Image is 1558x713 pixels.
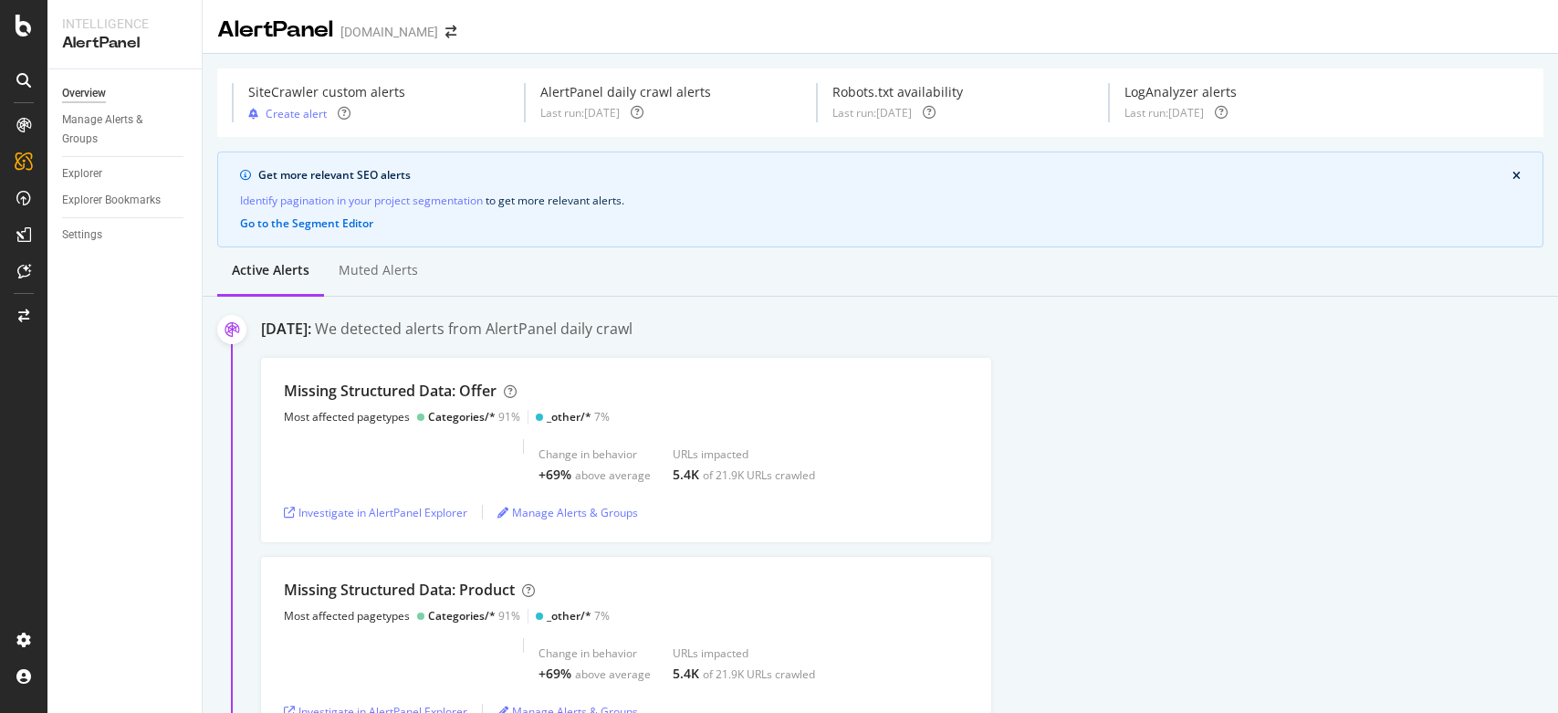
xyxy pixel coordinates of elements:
[258,167,1512,183] div: Get more relevant SEO alerts
[703,467,815,483] div: of 21.9K URLs crawled
[547,409,610,425] div: 7%
[497,505,638,520] a: Manage Alerts & Groups
[547,409,591,425] div: _other/*
[62,225,102,245] div: Settings
[445,26,456,38] div: arrow-right-arrow-left
[62,225,189,245] a: Settings
[248,105,327,122] button: Create alert
[62,33,187,54] div: AlertPanel
[284,409,410,425] div: Most affected pagetypes
[539,645,651,661] div: Change in behavior
[240,191,1521,210] div: to get more relevant alerts .
[284,498,467,527] button: Investigate in AlertPanel Explorer
[1124,105,1204,121] div: Last run: [DATE]
[673,665,699,683] div: 5.4K
[428,409,520,425] div: 91%
[832,105,912,121] div: Last run: [DATE]
[575,666,651,682] div: above average
[540,105,620,121] div: Last run: [DATE]
[232,261,309,279] div: Active alerts
[497,498,638,527] button: Manage Alerts & Groups
[315,319,633,340] div: We detected alerts from AlertPanel daily crawl
[428,409,496,425] div: Categories/*
[62,84,189,103] a: Overview
[547,608,610,624] div: 7%
[62,110,189,149] a: Manage Alerts & Groups
[62,191,161,210] div: Explorer Bookmarks
[284,580,515,601] div: Missing Structured Data: Product
[428,608,520,624] div: 91%
[539,466,571,484] div: +69%
[428,608,496,624] div: Categories/*
[62,15,187,33] div: Intelligence
[217,15,333,46] div: AlertPanel
[547,608,591,624] div: _other/*
[261,319,311,340] div: [DATE]:
[217,152,1543,247] div: info banner
[539,665,571,683] div: +69%
[62,164,189,183] a: Explorer
[703,666,815,682] div: of 21.9K URLs crawled
[673,446,815,462] div: URLs impacted
[240,217,373,230] button: Go to the Segment Editor
[62,110,172,149] div: Manage Alerts & Groups
[266,106,327,121] div: Create alert
[284,608,410,624] div: Most affected pagetypes
[339,261,418,279] div: Muted alerts
[62,84,106,103] div: Overview
[62,164,102,183] div: Explorer
[284,381,497,402] div: Missing Structured Data: Offer
[248,83,405,101] div: SiteCrawler custom alerts
[673,466,699,484] div: 5.4K
[1124,83,1237,101] div: LogAnalyzer alerts
[539,446,651,462] div: Change in behavior
[673,645,815,661] div: URLs impacted
[540,83,711,101] div: AlertPanel daily crawl alerts
[1508,166,1525,186] button: close banner
[284,505,467,520] a: Investigate in AlertPanel Explorer
[832,83,963,101] div: Robots.txt availability
[240,191,483,210] a: Identify pagination in your project segmentation
[340,23,438,41] div: [DOMAIN_NAME]
[62,191,189,210] a: Explorer Bookmarks
[575,467,651,483] div: above average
